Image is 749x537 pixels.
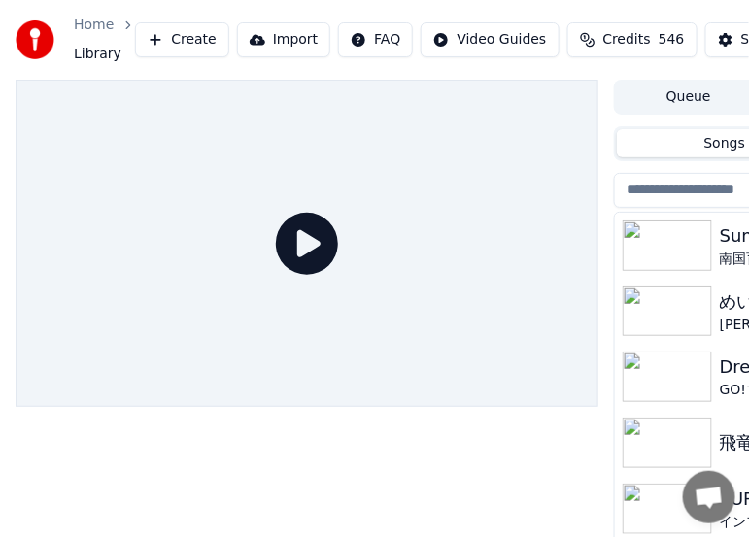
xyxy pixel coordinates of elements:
[16,20,54,59] img: youka
[237,22,330,57] button: Import
[338,22,413,57] button: FAQ
[567,22,698,57] button: Credits546
[421,22,559,57] button: Video Guides
[74,16,135,64] nav: breadcrumb
[74,16,114,35] a: Home
[135,22,229,57] button: Create
[659,30,685,50] span: 546
[74,45,121,64] span: Library
[683,471,735,523] div: チャットを開く
[603,30,651,50] span: Credits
